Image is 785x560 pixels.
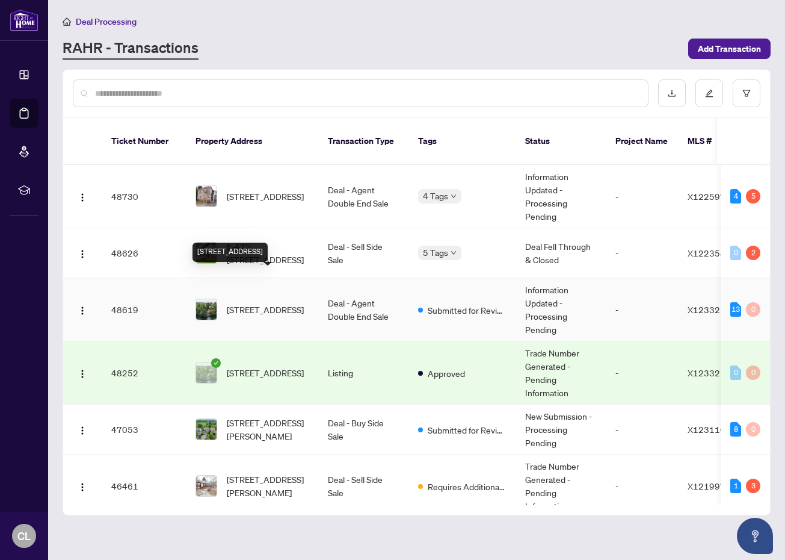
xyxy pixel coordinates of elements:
[192,243,268,262] div: [STREET_ADDRESS]
[730,189,741,204] div: 4
[63,38,199,60] a: RAHR - Transactions
[63,17,71,26] span: home
[423,246,448,260] span: 5 Tags
[516,341,606,405] td: Trade Number Generated - Pending Information
[746,422,760,437] div: 0
[730,302,741,317] div: 13
[423,189,448,203] span: 4 Tags
[730,422,741,437] div: 8
[428,303,506,317] span: Submitted for Review
[186,118,318,165] th: Property Address
[318,118,408,165] th: Transaction Type
[196,362,217,383] img: thumbnail-img
[688,191,736,202] span: X12259726
[73,243,92,263] button: Logo
[318,341,408,405] td: Listing
[516,118,606,165] th: Status
[688,247,736,258] span: X12235839
[746,366,760,380] div: 0
[78,193,87,202] img: Logo
[102,118,186,165] th: Ticket Number
[746,189,760,204] div: 5
[196,299,217,320] img: thumbnail-img
[408,118,516,165] th: Tags
[78,306,87,316] img: Logo
[78,249,87,259] img: Logo
[705,89,713,98] span: edit
[606,278,678,341] td: -
[730,366,741,380] div: 0
[516,278,606,341] td: Information Updated - Processing Pending
[76,16,137,27] span: Deal Processing
[102,455,186,518] td: 46461
[227,416,309,443] span: [STREET_ADDRESS][PERSON_NAME]
[746,302,760,317] div: 0
[606,118,678,165] th: Project Name
[318,278,408,341] td: Deal - Agent Double End Sale
[688,39,771,59] button: Add Transaction
[73,363,92,382] button: Logo
[688,481,736,491] span: X12199784
[428,367,465,380] span: Approved
[73,300,92,319] button: Logo
[606,341,678,405] td: -
[730,479,741,493] div: 1
[227,240,309,266] span: E-475 [STREET_ADDRESS]
[211,358,221,368] span: check-circle
[73,476,92,496] button: Logo
[227,366,304,379] span: [STREET_ADDRESS]
[196,186,217,207] img: thumbnail-img
[318,165,408,228] td: Deal - Agent Double End Sale
[318,455,408,518] td: Deal - Sell Side Sale
[73,187,92,206] button: Logo
[102,165,186,228] td: 48730
[606,405,678,455] td: -
[688,304,736,315] span: X12332154
[451,193,457,199] span: down
[102,228,186,278] td: 48626
[102,405,186,455] td: 47053
[318,228,408,278] td: Deal - Sell Side Sale
[688,424,736,435] span: X12311095
[698,39,761,58] span: Add Transaction
[695,79,723,107] button: edit
[10,9,38,31] img: logo
[742,89,751,98] span: filter
[516,455,606,518] td: Trade Number Generated - Pending Information
[516,165,606,228] td: Information Updated - Processing Pending
[227,303,304,316] span: [STREET_ADDRESS]
[78,482,87,492] img: Logo
[196,419,217,440] img: thumbnail-img
[606,228,678,278] td: -
[102,278,186,341] td: 48619
[227,190,304,203] span: [STREET_ADDRESS]
[17,527,31,544] span: CL
[318,405,408,455] td: Deal - Buy Side Sale
[746,246,760,260] div: 2
[227,473,309,499] span: [STREET_ADDRESS][PERSON_NAME]
[516,228,606,278] td: Deal Fell Through & Closed
[196,476,217,496] img: thumbnail-img
[678,118,750,165] th: MLS #
[668,89,676,98] span: download
[451,250,457,256] span: down
[606,165,678,228] td: -
[688,367,736,378] span: X12332154
[78,369,87,379] img: Logo
[733,79,760,107] button: filter
[606,455,678,518] td: -
[102,341,186,405] td: 48252
[73,420,92,439] button: Logo
[428,480,506,493] span: Requires Additional Docs
[78,426,87,435] img: Logo
[428,423,506,437] span: Submitted for Review
[516,405,606,455] td: New Submission - Processing Pending
[746,479,760,493] div: 3
[658,79,686,107] button: download
[737,518,773,554] button: Open asap
[730,246,741,260] div: 0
